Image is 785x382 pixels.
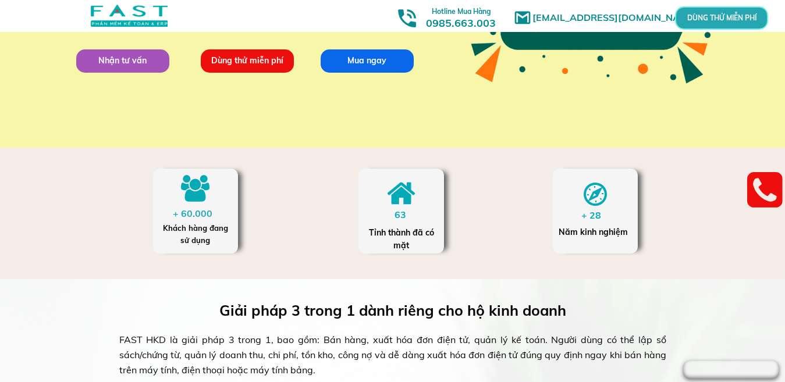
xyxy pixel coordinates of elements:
[200,49,293,72] p: Dùng thử miễn phí
[368,226,435,252] div: Tỉnh thành đã có mặt
[413,4,509,29] h3: 0985.663.003
[708,15,735,22] p: DÙNG THỬ MIỄN PHÍ
[159,222,232,247] div: Khách hàng đang sử dụng
[173,206,218,222] div: + 60.000
[559,226,631,238] div: Năm kinh nghiệm
[119,333,666,377] div: FAST HKD là giải pháp 3 trong 1, bao gồm: Bán hàng, xuất hóa đơn điện tử, quản lý kế toán. Người ...
[320,49,413,72] p: Mua ngay
[581,208,612,223] div: + 28
[219,299,583,322] h3: Giải pháp 3 trong 1 dành riêng cho hộ kinh doanh
[432,7,491,16] span: Hotline Mua Hàng
[532,10,704,26] h1: [EMAIL_ADDRESS][DOMAIN_NAME]
[395,208,417,223] div: 63
[76,49,169,72] p: Nhận tư vấn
